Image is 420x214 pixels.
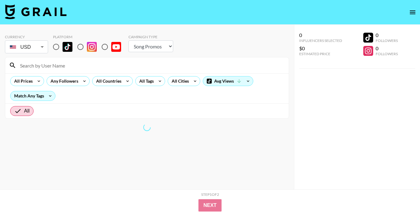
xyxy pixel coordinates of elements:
div: 0 [299,32,342,38]
div: 0 [376,32,398,38]
div: Match Any Tags [10,91,55,101]
div: Step 1 of 2 [201,192,219,197]
div: Platform [53,35,126,39]
span: All [24,107,30,115]
div: 0 [376,45,398,51]
div: $0 [299,45,342,51]
div: Avg Views [203,76,253,86]
img: Instagram [87,42,97,52]
div: All Prices [10,76,34,86]
div: Followers [376,51,398,56]
img: Grail Talent [5,4,67,19]
div: Campaign Type [128,35,173,39]
img: TikTok [63,42,72,52]
div: All Countries [92,76,123,86]
div: Estimated Price [299,51,342,56]
div: Any Followers [47,76,80,86]
div: All Tags [136,76,155,86]
div: All Cities [168,76,190,86]
button: open drawer [406,6,419,19]
img: YouTube [111,42,121,52]
div: USD [6,42,47,52]
div: Influencers Selected [299,38,342,43]
div: Followers [376,38,398,43]
span: Refreshing lists, bookers, clients, countries, tags, cities, talent, talent... [143,124,151,131]
button: Next [198,199,222,212]
input: Search by User Name [16,60,285,70]
div: Currency [5,35,48,39]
